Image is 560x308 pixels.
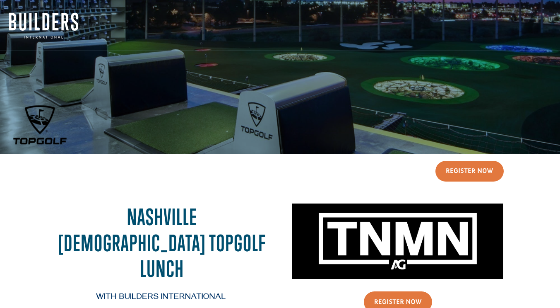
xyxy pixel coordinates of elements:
h2: Nashville [DEMOGRAPHIC_DATA] Topgolf Lunch [57,204,268,286]
a: Register Now [435,161,504,182]
span: with Builders International [96,293,226,303]
img: Untitled design [292,204,503,279]
img: Builders International [9,13,78,39]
